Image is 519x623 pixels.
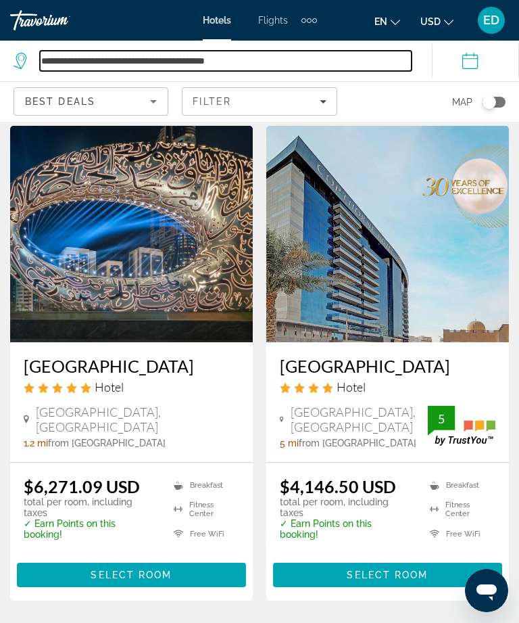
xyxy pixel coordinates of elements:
span: Hotel [95,379,124,394]
span: [GEOGRAPHIC_DATA], [GEOGRAPHIC_DATA] [291,405,428,434]
button: Select Room [273,563,502,587]
span: en [374,16,387,27]
li: Fitness Center [167,501,239,518]
p: ✓ Earn Points on this booking! [280,518,413,540]
a: [GEOGRAPHIC_DATA] [24,356,239,376]
span: from [GEOGRAPHIC_DATA] [48,438,166,448]
a: Flights [258,15,288,26]
img: Millennium Plaza Downtown Hotel [10,126,253,342]
button: Extra navigation items [301,9,317,31]
span: Filter [193,96,231,107]
button: User Menu [474,6,509,34]
img: Copthorne Hotel Dubai [266,126,509,342]
span: Map [452,93,472,112]
a: [GEOGRAPHIC_DATA] [280,356,495,376]
li: Free WiFi [423,525,495,543]
p: total per room, including taxes [280,497,413,518]
span: ED [483,14,499,27]
button: Change currency [420,11,453,31]
span: Select Room [347,570,428,580]
iframe: Кнопка запуска окна обмена сообщениями [465,569,508,612]
ins: $4,146.50 USD [280,476,396,497]
span: Hotel [337,379,366,394]
p: ✓ Earn Points on this booking! [24,518,157,540]
button: Select Room [17,563,246,587]
li: Fitness Center [423,501,495,518]
span: [GEOGRAPHIC_DATA], [GEOGRAPHIC_DATA] [36,405,239,434]
button: Filters [182,87,337,116]
span: Best Deals [25,96,95,107]
span: 5 mi [280,438,299,448]
a: Travorium [10,10,112,30]
ins: $6,271.09 USD [24,476,140,497]
p: total per room, including taxes [24,497,157,518]
mat-select: Sort by [25,93,157,110]
div: 5 [428,411,455,427]
a: Hotels [203,15,231,26]
button: Toggle map [472,96,505,108]
span: 1.2 mi [24,438,48,448]
input: Search hotel destination [40,51,412,71]
button: Change language [374,11,400,31]
span: Select Room [91,570,172,580]
a: Select Room [273,566,502,580]
span: USD [420,16,441,27]
li: Breakfast [167,476,239,494]
span: from [GEOGRAPHIC_DATA] [299,438,416,448]
img: TrustYou guest rating badge [428,406,495,446]
div: 4 star Hotel [280,379,495,394]
button: Select check in and out date [432,41,519,81]
li: Breakfast [423,476,495,494]
li: Free WiFi [167,525,239,543]
a: Select Room [17,566,246,580]
div: 5 star Hotel [24,379,239,394]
